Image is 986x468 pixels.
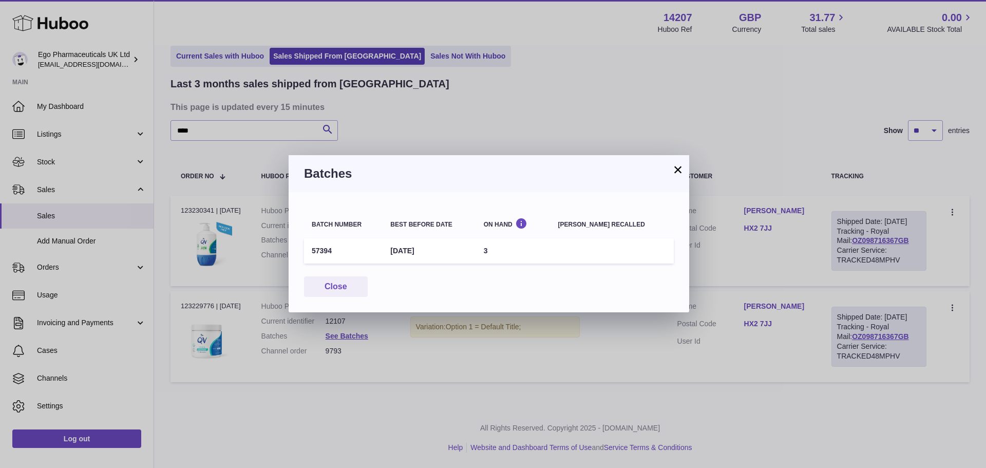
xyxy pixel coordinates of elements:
div: Batch number [312,221,375,228]
h3: Batches [304,165,674,182]
td: [DATE] [383,238,476,264]
button: Close [304,276,368,297]
td: 57394 [304,238,383,264]
div: Best before date [390,221,468,228]
div: On Hand [484,218,543,228]
td: 3 [476,238,551,264]
div: [PERSON_NAME] recalled [558,221,666,228]
button: × [672,163,684,176]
